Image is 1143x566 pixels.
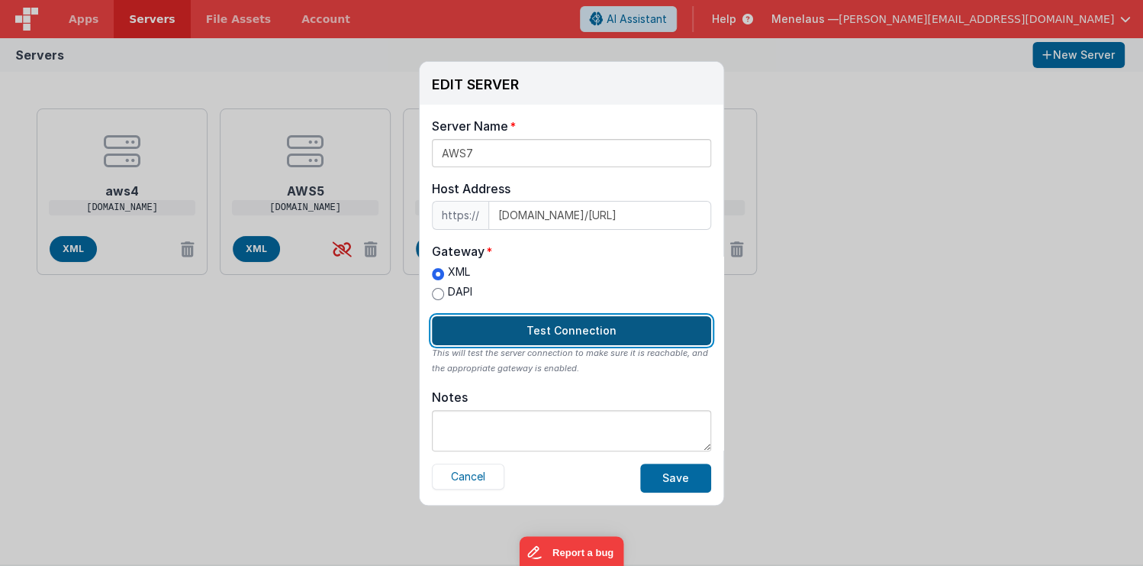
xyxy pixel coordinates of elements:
div: Server Name [432,117,508,135]
label: DAPI [432,284,472,300]
div: Gateway [432,242,485,260]
button: Test Connection [432,316,711,345]
input: My Server [432,139,711,167]
div: Host Address [432,180,711,198]
input: XML [432,268,444,280]
button: Cancel [432,464,504,490]
span: https:// [432,201,488,230]
h3: EDIT SERVER [432,77,519,92]
input: DAPI [432,288,444,300]
label: XML [432,264,472,280]
div: Notes [432,390,468,405]
button: Save [640,464,711,493]
div: This will test the server connection to make sure it is reachable, and the appropriate gateway is... [432,345,711,376]
input: IP or domain name [488,201,711,230]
